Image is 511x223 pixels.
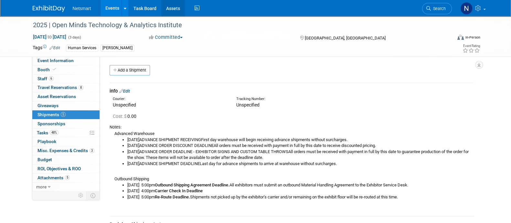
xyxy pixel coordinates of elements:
a: Asset Reservations [32,92,100,101]
span: Unspecified [236,102,260,107]
span: Attachments [37,175,70,180]
span: more [36,184,47,189]
a: Staff6 [32,74,100,83]
a: Giveaways [32,101,100,110]
span: (3 days) [68,35,81,39]
span: Sponsorships [37,121,65,126]
span: Netsmart [73,6,91,11]
img: Nina Finn [460,2,473,15]
li: [DATE] 5:00pm All exhibitors must submit an outbound Material Handling Agreement to the Exhibitor... [127,182,474,188]
span: Travel Reservations [37,85,83,90]
a: Misc. Expenses & Credits3 [32,146,100,155]
a: Event Information [32,56,100,65]
span: 5 [61,112,66,117]
a: Add a Shipment [110,65,150,75]
span: [GEOGRAPHIC_DATA], [GEOGRAPHIC_DATA] [305,36,386,40]
span: Asset Reservations [37,94,76,99]
div: Tracking Number: [236,96,381,102]
div: info [110,88,474,95]
b: Carrier Check In Deadline [155,188,203,193]
div: In-Person [465,35,480,40]
span: Budget [37,157,52,162]
span: to [47,34,53,39]
div: Courier: [113,96,227,102]
a: Tasks48% [32,128,100,137]
i: Booth reservation complete [53,68,56,71]
li: [DATE]ADVANCE SHIPMENT RECEIVINGFirst day warehouse will begin receiving advance shipments withou... [127,137,474,143]
td: Toggle Event Tabs [86,191,100,200]
td: Tags [33,44,60,52]
a: more [32,183,100,191]
div: Notes: [110,124,474,130]
img: ExhibitDay [33,6,65,12]
img: Format-Inperson.png [457,35,464,40]
span: 3 [90,148,94,153]
span: Event Information [37,58,74,63]
li: [DATE]ADVANCE SHIPMENT DEADLINELast day for advance shipments to arrive at warehouse without surc... [127,161,474,167]
a: Attachments5 [32,173,100,182]
div: Unspecified [113,102,227,108]
a: Edit [119,89,130,94]
span: Shipments [37,112,66,117]
span: [DATE] [DATE] [33,34,67,40]
li: [DATE]ADVANCE ORDER DEADLINE - EXHIBITOR SIGNS AND CUSTOM TABLE THROWSAll orders must be received... [127,149,474,161]
td: Personalize Event Tab Strip [75,191,87,200]
div: Event Rating [462,44,480,48]
span: Cost: $ [113,114,127,119]
span: 8 [79,85,83,90]
span: Misc. Expenses & Credits [37,148,94,153]
span: Playbook [37,139,56,144]
button: Committed [147,34,185,41]
span: 6 [49,76,54,81]
div: Event Format [414,34,480,43]
div: Human Services [66,45,98,51]
span: Booth [37,67,57,72]
b: Re-Route Deadline. [155,195,190,199]
a: Search [422,3,452,14]
a: Playbook [32,137,100,146]
a: Budget [32,155,100,164]
span: ROI, Objectives & ROO [37,166,81,171]
div: [PERSON_NAME] [101,45,134,51]
span: 0.00 [113,114,139,119]
a: Travel Reservations8 [32,83,100,92]
a: ROI, Objectives & ROO [32,164,100,173]
li: [DATE]ADVANCE ORDER DISCOUNT DEADLINEAll orders must be received with payment in full by this dat... [127,143,474,149]
div: Advanced Warehouse Outbound Shipping [110,130,474,209]
span: Search [431,6,446,11]
span: 5 [65,175,70,180]
li: [DATE] 5:00pm Shipments not picked up by the exhibitor’s carrier and/or remaining on the exhibit ... [127,194,474,200]
a: Sponsorships [32,119,100,128]
b: Outbound Shipping Agreement Deadline. [155,183,229,187]
span: Tasks [37,130,59,135]
a: Shipments5 [32,110,100,119]
span: Staff [37,76,54,81]
a: Edit [49,46,60,50]
span: Giveaways [37,103,59,108]
span: 48% [50,130,59,135]
li: [DATE] 4:00pm [127,188,474,194]
div: 2025 | Open Minds Technology & Analytics Institute [31,19,442,31]
a: Booth [32,65,100,74]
